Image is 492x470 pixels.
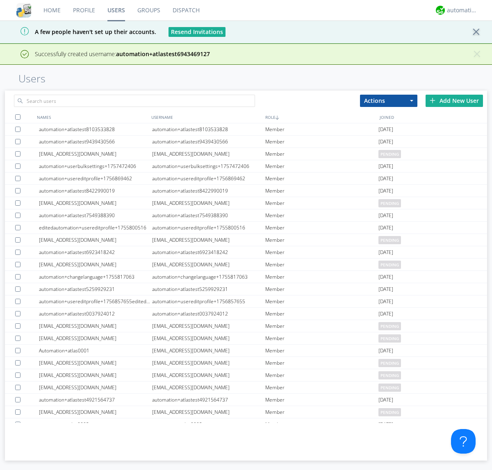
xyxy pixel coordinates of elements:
div: USERNAME [149,111,264,123]
span: [DATE] [378,308,393,320]
img: cddb5a64eb264b2086981ab96f4c1ba7 [16,3,31,18]
div: Member [265,369,378,381]
div: automation+atlastest9439430566 [152,136,265,148]
div: automation+atlastest5259929231 [152,283,265,295]
span: pending [378,150,401,158]
a: automation+atlastest6923418242automation+atlastest6923418242Member[DATE] [5,246,487,259]
span: [DATE] [378,173,393,185]
span: [DATE] [378,160,393,173]
div: [EMAIL_ADDRESS][DOMAIN_NAME] [152,357,265,369]
div: [EMAIL_ADDRESS][DOMAIN_NAME] [39,332,152,344]
a: automation+atlas0002automation+atlas0002Member[DATE] [5,418,487,431]
a: editedautomation+usereditprofile+1755800516automation+usereditprofile+1755800516Member[DATE] [5,222,487,234]
div: Member [265,136,378,148]
div: NAMES [35,111,149,123]
a: [EMAIL_ADDRESS][DOMAIN_NAME][EMAIL_ADDRESS][DOMAIN_NAME]Memberpending [5,381,487,394]
span: [DATE] [378,295,393,308]
div: [EMAIL_ADDRESS][DOMAIN_NAME] [152,259,265,270]
div: Member [265,234,378,246]
a: automation+atlastest5259929231automation+atlastest5259929231Member[DATE] [5,283,487,295]
div: automation+atlas [447,6,478,14]
div: automation+atlastest5259929231 [39,283,152,295]
a: [EMAIL_ADDRESS][DOMAIN_NAME][EMAIL_ADDRESS][DOMAIN_NAME]Memberpending [5,332,487,345]
div: [EMAIL_ADDRESS][DOMAIN_NAME] [152,369,265,381]
div: automation+changelanguage+1755817063 [39,271,152,283]
a: automation+atlastest7549388390automation+atlastest7549388390Member[DATE] [5,209,487,222]
div: Member [265,185,378,197]
div: Member [265,394,378,406]
div: automation+usereditprofile+1755800516 [152,222,265,234]
div: automation+atlastest0037924012 [152,308,265,320]
div: Member [265,381,378,393]
span: pending [378,384,401,392]
a: [EMAIL_ADDRESS][DOMAIN_NAME][EMAIL_ADDRESS][DOMAIN_NAME]Memberpending [5,320,487,332]
span: pending [378,359,401,367]
div: Member [265,173,378,184]
a: automation+userbulksettings+1757472406automation+userbulksettings+1757472406Member[DATE] [5,160,487,173]
div: [EMAIL_ADDRESS][DOMAIN_NAME] [152,381,265,393]
span: pending [378,322,401,330]
div: automation+userbulksettings+1757472406 [152,160,265,172]
div: Automation+atlas0001 [39,345,152,356]
div: automation+atlastest8422990019 [152,185,265,197]
div: Member [265,295,378,307]
iframe: Toggle Customer Support [451,429,476,454]
div: automation+atlastest0037924012 [39,308,152,320]
span: pending [378,334,401,343]
span: [DATE] [378,185,393,197]
div: editedautomation+usereditprofile+1755800516 [39,222,152,234]
a: automation+atlastest8103533828automation+atlastest8103533828Member[DATE] [5,123,487,136]
div: automation+atlas0002 [152,418,265,430]
div: [EMAIL_ADDRESS][DOMAIN_NAME] [39,197,152,209]
div: [EMAIL_ADDRESS][DOMAIN_NAME] [152,406,265,418]
div: automation+atlastest8103533828 [152,123,265,135]
div: Member [265,259,378,270]
div: Member [265,418,378,430]
a: automation+usereditprofile+1756857655editedautomation+usereditprofile+1756857655automation+usered... [5,295,487,308]
a: [EMAIL_ADDRESS][DOMAIN_NAME][EMAIL_ADDRESS][DOMAIN_NAME]Memberpending [5,406,487,418]
img: plus.svg [430,98,435,103]
div: automation+atlastest4921564737 [39,394,152,406]
a: automation+atlastest9439430566automation+atlastest9439430566Member[DATE] [5,136,487,148]
span: pending [378,408,401,416]
a: [EMAIL_ADDRESS][DOMAIN_NAME][EMAIL_ADDRESS][DOMAIN_NAME]Memberpending [5,148,487,160]
a: automation+usereditprofile+1756869462automation+usereditprofile+1756869462Member[DATE] [5,173,487,185]
div: automation+usereditprofile+1756869462 [152,173,265,184]
div: automation+atlastest4921564737 [152,394,265,406]
div: Member [265,320,378,332]
div: [EMAIL_ADDRESS][DOMAIN_NAME] [152,332,265,344]
span: pending [378,371,401,379]
div: [EMAIL_ADDRESS][DOMAIN_NAME] [39,234,152,246]
div: [EMAIL_ADDRESS][DOMAIN_NAME] [39,406,152,418]
div: Member [265,123,378,135]
div: automation+atlastest7549388390 [39,209,152,221]
span: [DATE] [378,418,393,431]
input: Search users [14,95,255,107]
span: [DATE] [378,394,393,406]
a: automation+changelanguage+1755817063automation+changelanguage+1755817063Member[DATE] [5,271,487,283]
div: [EMAIL_ADDRESS][DOMAIN_NAME] [39,148,152,160]
div: Member [265,160,378,172]
div: Member [265,357,378,369]
span: [DATE] [378,123,393,136]
div: automation+atlastest8422990019 [39,185,152,197]
div: automation+usereditprofile+1756857655 [152,295,265,307]
div: [EMAIL_ADDRESS][DOMAIN_NAME] [152,148,265,160]
div: automation+atlastest6923418242 [152,246,265,258]
div: [EMAIL_ADDRESS][DOMAIN_NAME] [152,234,265,246]
span: pending [378,261,401,269]
span: [DATE] [378,271,393,283]
span: [DATE] [378,246,393,259]
a: automation+atlastest0037924012automation+atlastest0037924012Member[DATE] [5,308,487,320]
span: pending [378,236,401,244]
div: Member [265,283,378,295]
strong: automation+atlastest6943469127 [116,50,210,58]
img: d2d01cd9b4174d08988066c6d424eccd [436,6,445,15]
a: automation+atlastest4921564737automation+atlastest4921564737Member[DATE] [5,394,487,406]
a: [EMAIL_ADDRESS][DOMAIN_NAME][EMAIL_ADDRESS][DOMAIN_NAME]Memberpending [5,357,487,369]
div: automation+atlastest7549388390 [152,209,265,221]
div: [EMAIL_ADDRESS][DOMAIN_NAME] [39,320,152,332]
div: Member [265,246,378,258]
div: Member [265,222,378,234]
div: [EMAIL_ADDRESS][DOMAIN_NAME] [152,345,265,356]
